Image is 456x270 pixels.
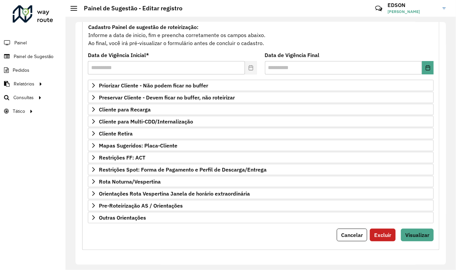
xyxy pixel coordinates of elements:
[77,5,182,12] h2: Painel de Sugestão - Editar registro
[422,61,434,74] button: Choose Date
[99,167,267,172] span: Restrições Spot: Forma de Pagamento e Perfil de Descarga/Entrega
[99,191,250,196] span: Orientações Rota Vespertina Janela de horário extraordinária
[88,164,434,175] a: Restrições Spot: Forma de Pagamento e Perfil de Descarga/Entrega
[13,67,29,74] span: Pedidos
[99,155,145,160] span: Restrições FF: ACT
[88,80,434,91] a: Priorizar Cliente - Não podem ficar no buffer
[88,176,434,187] a: Rota Noturna/Vespertina
[99,179,161,184] span: Rota Noturna/Vespertina
[265,51,320,59] label: Data de Vigência Final
[88,128,434,139] a: Cliente Retira
[99,83,208,88] span: Priorizar Cliente - Não podem ficar no buffer
[88,104,434,115] a: Cliente para Recarga
[388,9,438,15] span: [PERSON_NAME]
[99,215,146,220] span: Outras Orientações
[388,2,438,8] h3: EDSON
[14,53,53,60] span: Painel de Sugestão
[14,80,34,87] span: Relatórios
[88,188,434,199] a: Orientações Rota Vespertina Janela de horário extraordinária
[374,232,391,238] span: Excluir
[88,212,434,223] a: Outras Orientações
[88,51,149,59] label: Data de Vigência Inicial
[99,95,235,100] span: Preservar Cliente - Devem ficar no buffer, não roteirizar
[13,94,34,101] span: Consultas
[99,131,133,136] span: Cliente Retira
[370,229,396,241] button: Excluir
[405,232,429,238] span: Visualizar
[99,107,151,112] span: Cliente para Recarga
[88,152,434,163] a: Restrições FF: ACT
[88,23,434,47] div: Informe a data de inicio, fim e preencha corretamente os campos abaixo. Ao final, você irá pré-vi...
[341,232,363,238] span: Cancelar
[99,119,193,124] span: Cliente para Multi-CDD/Internalização
[99,203,183,208] span: Pre-Roteirização AS / Orientações
[401,229,434,241] button: Visualizar
[371,1,386,16] a: Contato Rápido
[88,24,198,30] strong: Cadastro Painel de sugestão de roteirização:
[337,229,367,241] button: Cancelar
[88,116,434,127] a: Cliente para Multi-CDD/Internalização
[99,143,177,148] span: Mapas Sugeridos: Placa-Cliente
[88,92,434,103] a: Preservar Cliente - Devem ficar no buffer, não roteirizar
[88,200,434,211] a: Pre-Roteirização AS / Orientações
[14,39,27,46] span: Painel
[88,140,434,151] a: Mapas Sugeridos: Placa-Cliente
[13,108,25,115] span: Tático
